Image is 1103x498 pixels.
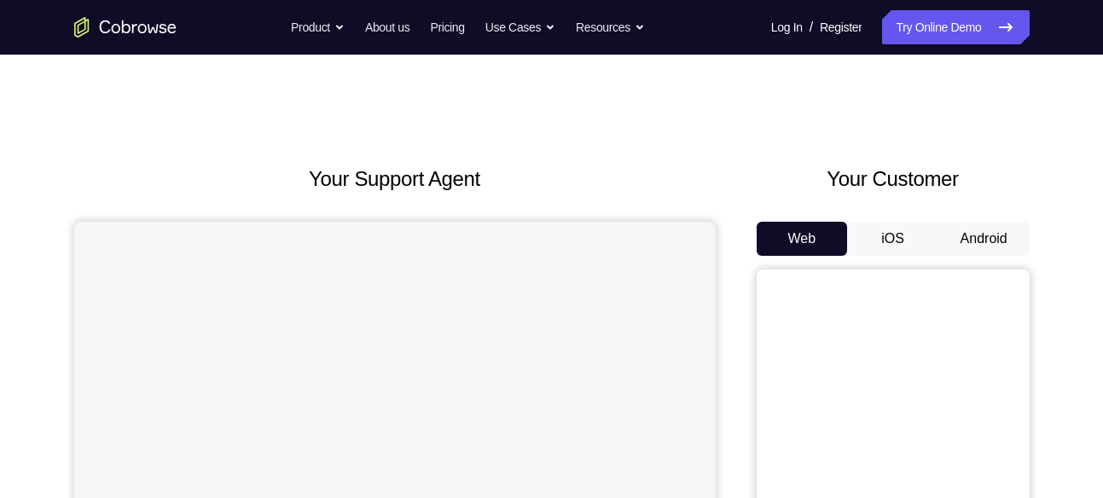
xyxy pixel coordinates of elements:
[938,222,1030,256] button: Android
[430,10,464,44] a: Pricing
[365,10,409,44] a: About us
[485,10,555,44] button: Use Cases
[847,222,938,256] button: iOS
[882,10,1029,44] a: Try Online Demo
[291,10,345,44] button: Product
[74,17,177,38] a: Go to the home page
[576,10,645,44] button: Resources
[771,10,803,44] a: Log In
[820,10,862,44] a: Register
[74,164,716,194] h2: Your Support Agent
[810,17,813,38] span: /
[757,222,848,256] button: Web
[757,164,1030,194] h2: Your Customer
